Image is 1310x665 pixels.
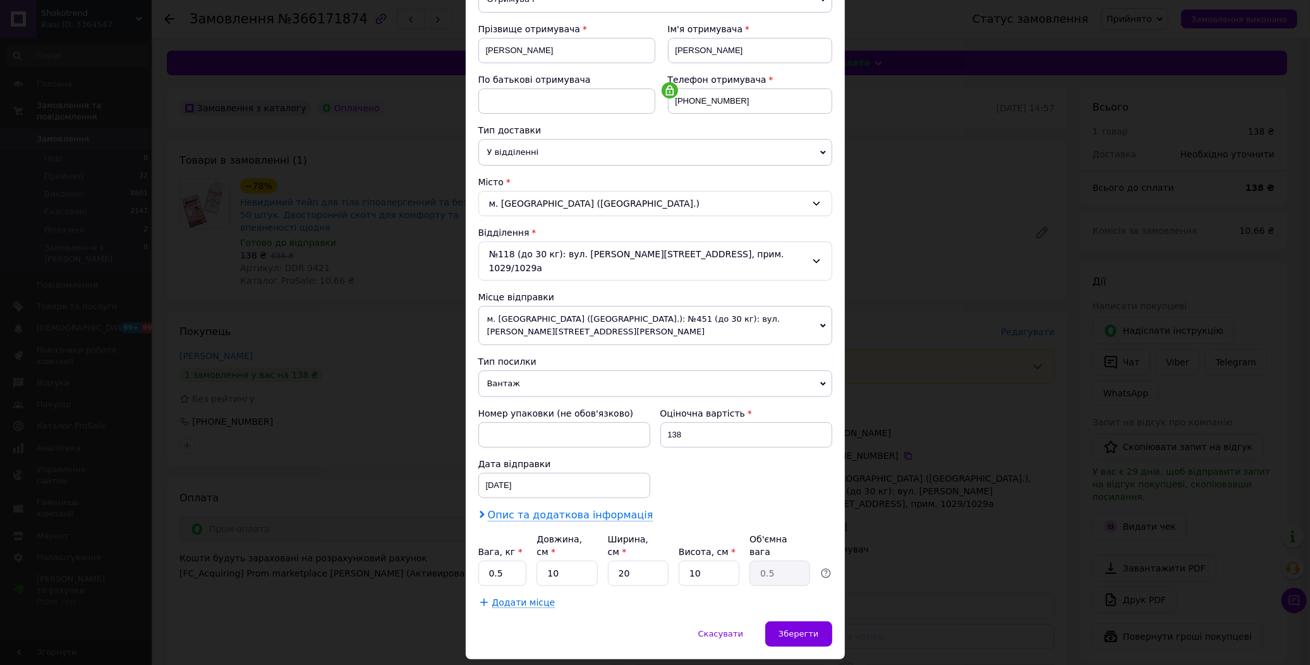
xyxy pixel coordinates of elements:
span: Ім'я отримувача [668,24,743,34]
div: Дата відправки [478,458,650,470]
div: №118 (до 30 кг): вул. [PERSON_NAME][STREET_ADDRESS], прим. 1029/1029а [478,241,832,281]
span: Тип посилки [478,357,537,367]
span: Опис та додаткова інформація [488,509,653,522]
span: Телефон отримувача [668,75,767,85]
span: Прізвище отримувача [478,24,581,34]
input: +380 [668,88,832,114]
span: Вантаж [478,370,832,397]
div: Номер упаковки (не обов'язково) [478,407,650,420]
div: Відділення [478,226,832,239]
span: Скасувати [698,629,743,638]
span: Тип доставки [478,125,542,135]
label: Ширина, см [608,534,648,557]
span: Місце відправки [478,292,555,302]
label: Довжина, см [537,534,582,557]
span: У відділенні [478,139,832,166]
div: Оціночна вартість [660,407,832,420]
div: Місто [478,176,832,188]
span: м. [GEOGRAPHIC_DATA] ([GEOGRAPHIC_DATA].): №451 (до 30 кг): вул. [PERSON_NAME][STREET_ADDRESS][PE... [478,306,832,345]
span: Додати місце [492,597,555,608]
div: Об'ємна вага [749,533,810,558]
div: м. [GEOGRAPHIC_DATA] ([GEOGRAPHIC_DATA].) [478,191,832,216]
label: Висота, см [679,547,736,557]
span: По батькові отримувача [478,75,591,85]
span: Зберегти [779,629,818,638]
label: Вага, кг [478,547,523,557]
